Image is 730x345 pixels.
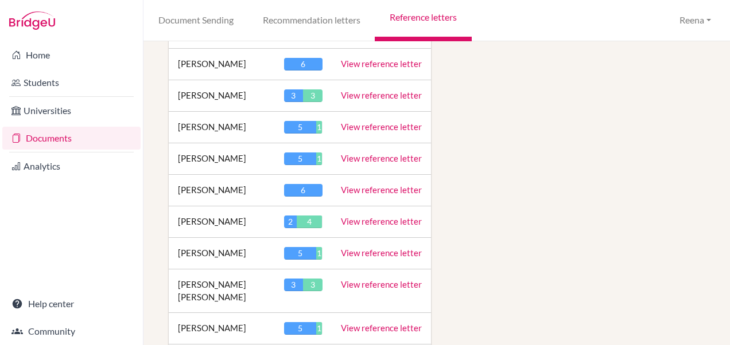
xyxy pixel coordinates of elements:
[169,313,275,344] td: [PERSON_NAME]
[284,152,316,165] div: 5
[2,71,141,94] a: Students
[284,89,304,102] div: 3
[341,323,422,333] a: View reference letter
[316,121,323,134] div: 1
[284,322,316,335] div: 5
[169,269,275,313] td: [PERSON_NAME] [PERSON_NAME]
[2,44,141,66] a: Home
[674,10,716,31] button: Reena
[284,121,316,134] div: 5
[169,175,275,206] td: [PERSON_NAME]
[316,152,323,165] div: 1
[316,247,323,260] div: 1
[341,216,422,226] a: View reference letter
[341,279,422,289] a: View reference letter
[2,127,141,150] a: Documents
[284,184,323,197] div: 6
[169,112,275,143] td: [PERSON_NAME]
[284,58,323,70] div: 6
[169,49,275,80] td: [PERSON_NAME]
[2,320,141,343] a: Community
[169,206,275,238] td: [PERSON_NAME]
[316,322,323,335] div: 1
[341,153,422,163] a: View reference letter
[341,90,422,100] a: View reference letter
[169,143,275,175] td: [PERSON_NAME]
[169,80,275,112] td: [PERSON_NAME]
[9,11,55,30] img: Bridge-U
[284,247,316,260] div: 5
[297,215,323,228] div: 4
[284,215,297,228] div: 2
[341,248,422,258] a: View reference letter
[284,279,304,291] div: 3
[303,89,323,102] div: 3
[341,58,422,69] a: View reference letter
[341,185,422,195] a: View reference letter
[341,121,422,132] a: View reference letter
[169,238,275,269] td: [PERSON_NAME]
[303,279,323,291] div: 3
[2,155,141,178] a: Analytics
[2,99,141,122] a: Universities
[2,292,141,315] a: Help center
